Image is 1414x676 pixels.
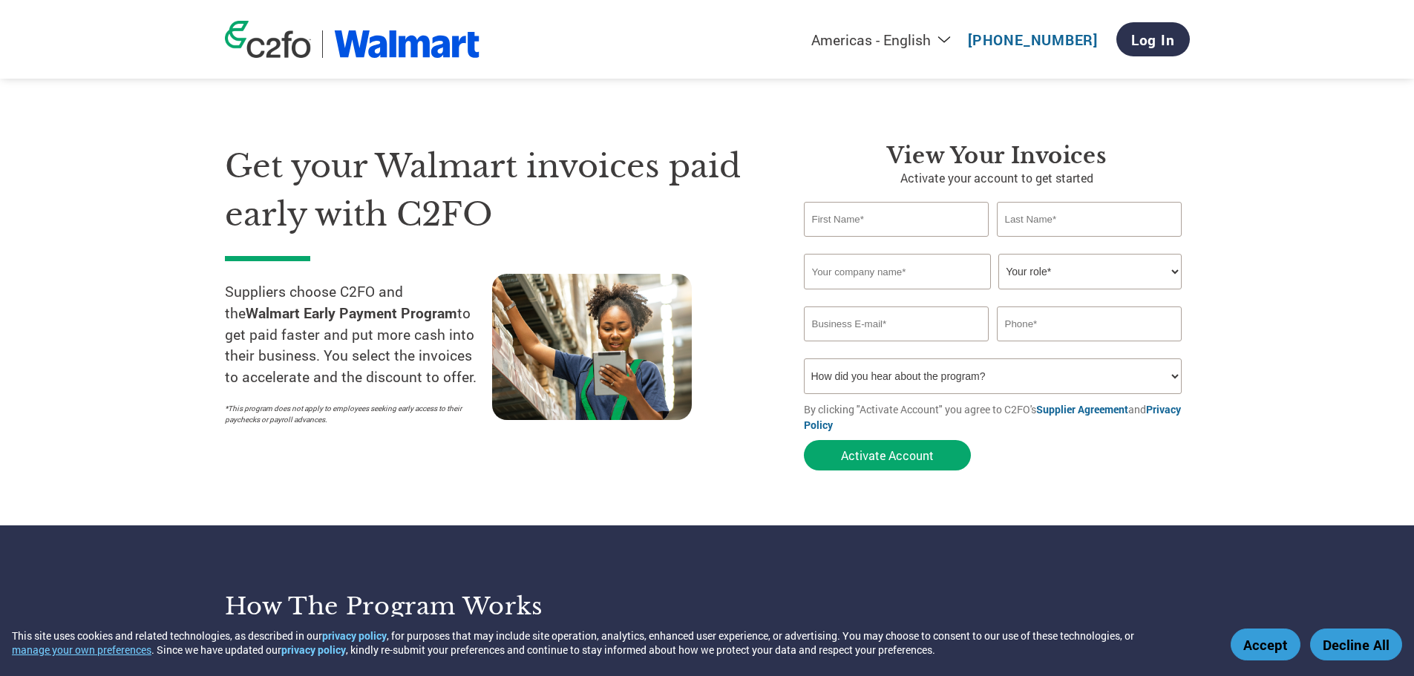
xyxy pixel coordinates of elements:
p: Activate your account to get started [804,169,1190,187]
img: c2fo logo [225,21,311,58]
p: *This program does not apply to employees seeking early access to their paychecks or payroll adva... [225,403,477,425]
button: Decline All [1310,629,1402,660]
button: manage your own preferences [12,643,151,657]
a: Log In [1116,22,1190,56]
img: supply chain worker [492,274,692,420]
div: Invalid first name or first name is too long [804,238,989,248]
div: Inavlid Email Address [804,343,989,352]
input: First Name* [804,202,989,237]
input: Phone* [997,306,1182,341]
a: [PHONE_NUMBER] [968,30,1098,49]
p: By clicking "Activate Account" you agree to C2FO's and [804,401,1190,433]
div: This site uses cookies and related technologies, as described in our , for purposes that may incl... [12,629,1209,657]
img: Walmart [334,30,480,58]
input: Last Name* [997,202,1182,237]
button: Activate Account [804,440,971,470]
input: Invalid Email format [804,306,989,341]
a: privacy policy [322,629,387,643]
a: Privacy Policy [804,402,1181,432]
div: Inavlid Phone Number [997,343,1182,352]
a: Supplier Agreement [1036,402,1128,416]
strong: Walmart Early Payment Program [246,303,457,322]
p: Suppliers choose C2FO and the to get paid faster and put more cash into their business. You selec... [225,281,492,388]
select: Title/Role [998,254,1182,289]
h1: Get your Walmart invoices paid early with C2FO [225,142,759,238]
h3: How the program works [225,591,689,621]
input: Your company name* [804,254,991,289]
a: privacy policy [281,643,346,657]
button: Accept [1231,629,1300,660]
h3: View Your Invoices [804,142,1190,169]
div: Invalid company name or company name is too long [804,291,1182,301]
div: Invalid last name or last name is too long [997,238,1182,248]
